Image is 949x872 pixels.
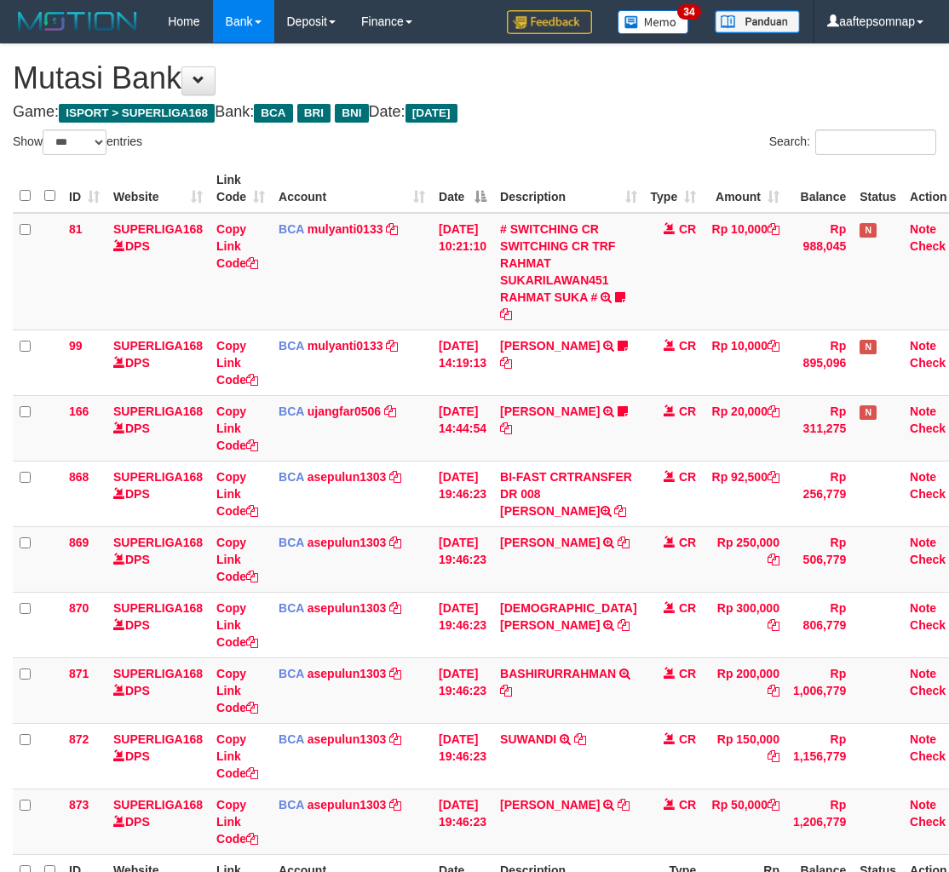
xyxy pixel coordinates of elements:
a: Copy asepulun1303 to clipboard [389,667,401,680]
a: Copy asepulun1303 to clipboard [389,798,401,812]
th: Amount: activate to sort column ascending [703,164,786,213]
span: 870 [69,601,89,615]
span: CR [679,404,696,418]
td: [DATE] 19:46:23 [432,789,493,854]
span: BCA [279,222,304,236]
a: Check [910,684,946,697]
td: Rp 200,000 [703,657,786,723]
th: Balance [786,164,853,213]
img: panduan.png [715,10,800,33]
span: 166 [69,404,89,418]
a: Copy Link Code [216,222,258,270]
a: Copy Link Code [216,732,258,780]
a: Copy ujangfar0506 to clipboard [384,404,396,418]
span: Has Note [860,405,877,420]
td: [DATE] 19:46:23 [432,461,493,526]
td: [DATE] 10:21:10 [432,213,493,330]
a: [PERSON_NAME] [500,339,600,353]
a: Copy Rp 10,000 to clipboard [768,339,779,353]
th: Link Code: activate to sort column ascending [210,164,272,213]
span: CR [679,222,696,236]
a: Copy # SWITCHING CR SWITCHING CR TRF RAHMAT SUKARILAWAN451 RAHMAT SUKA # to clipboard [500,307,512,321]
input: Search: [815,129,936,155]
a: Check [910,239,946,253]
select: Showentries [43,129,106,155]
td: Rp 988,045 [786,213,853,330]
a: Note [910,667,936,680]
span: BCA [279,339,304,353]
span: CR [679,732,696,746]
span: 873 [69,798,89,812]
a: Copy Link Code [216,404,258,452]
span: CR [679,339,696,353]
span: CR [679,470,696,484]
a: Copy asepulun1303 to clipboard [389,470,401,484]
a: Copy Rp 20,000 to clipboard [768,404,779,418]
a: Copy Rp 300,000 to clipboard [768,618,779,632]
a: Copy BASHIRURRAHMAN to clipboard [500,684,512,697]
img: Button%20Memo.svg [618,10,689,34]
img: MOTION_logo.png [13,9,142,34]
span: 871 [69,667,89,680]
span: BCA [279,536,304,549]
td: Rp 20,000 [703,395,786,461]
a: Note [910,732,936,746]
a: Check [910,618,946,632]
a: Copy JONI OZA PUTRA to clipboard [618,536,630,549]
span: BCA [279,667,304,680]
a: SUPERLIGA168 [113,222,203,236]
span: 99 [69,339,83,353]
span: Has Note [860,223,877,238]
a: Check [910,356,946,370]
a: Copy MUHAMMAD REZA to clipboard [500,356,512,370]
a: asepulun1303 [308,536,387,549]
td: DPS [106,213,210,330]
td: [DATE] 19:46:23 [432,592,493,657]
a: [PERSON_NAME] [500,798,600,812]
td: Rp 250,000 [703,526,786,592]
span: BCA [254,104,292,123]
td: DPS [106,330,210,395]
a: Copy Link Code [216,798,258,846]
th: Account: activate to sort column ascending [272,164,432,213]
a: Check [910,487,946,501]
th: Date: activate to sort column descending [432,164,493,213]
td: Rp 1,156,779 [786,723,853,789]
td: DPS [106,789,210,854]
a: [PERSON_NAME] [500,404,600,418]
a: mulyanti0133 [308,222,383,236]
span: CR [679,601,696,615]
a: BASHIRURRAHMAN [500,667,616,680]
a: Copy Rp 50,000 to clipboard [768,798,779,812]
td: DPS [106,461,210,526]
th: Website: activate to sort column ascending [106,164,210,213]
a: Copy SUWANDI to clipboard [574,732,586,746]
a: Note [910,404,936,418]
a: SUPERLIGA168 [113,404,203,418]
a: SUPERLIGA168 [113,470,203,484]
th: Status [853,164,903,213]
img: Feedback.jpg [507,10,592,34]
span: Has Note [860,340,877,354]
td: Rp 10,000 [703,330,786,395]
td: Rp 506,779 [786,526,853,592]
a: Check [910,553,946,566]
td: [DATE] 19:46:23 [432,657,493,723]
td: Rp 895,096 [786,330,853,395]
span: BNI [335,104,368,123]
a: Copy Rp 200,000 to clipboard [768,684,779,697]
a: Copy Rp 10,000 to clipboard [768,222,779,236]
span: [DATE] [405,104,457,123]
td: Rp 150,000 [703,723,786,789]
td: DPS [106,657,210,723]
td: Rp 92,500 [703,461,786,526]
td: Rp 256,779 [786,461,853,526]
span: BRI [297,104,331,123]
a: Copy mulyanti0133 to clipboard [386,339,398,353]
a: asepulun1303 [308,601,387,615]
a: asepulun1303 [308,798,387,812]
a: Copy asepulun1303 to clipboard [389,601,401,615]
a: Copy Link Code [216,536,258,583]
a: # SWITCHING CR SWITCHING CR TRF RAHMAT SUKARILAWAN451 RAHMAT SUKA # [500,222,615,304]
a: Copy Rp 150,000 to clipboard [768,749,779,763]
